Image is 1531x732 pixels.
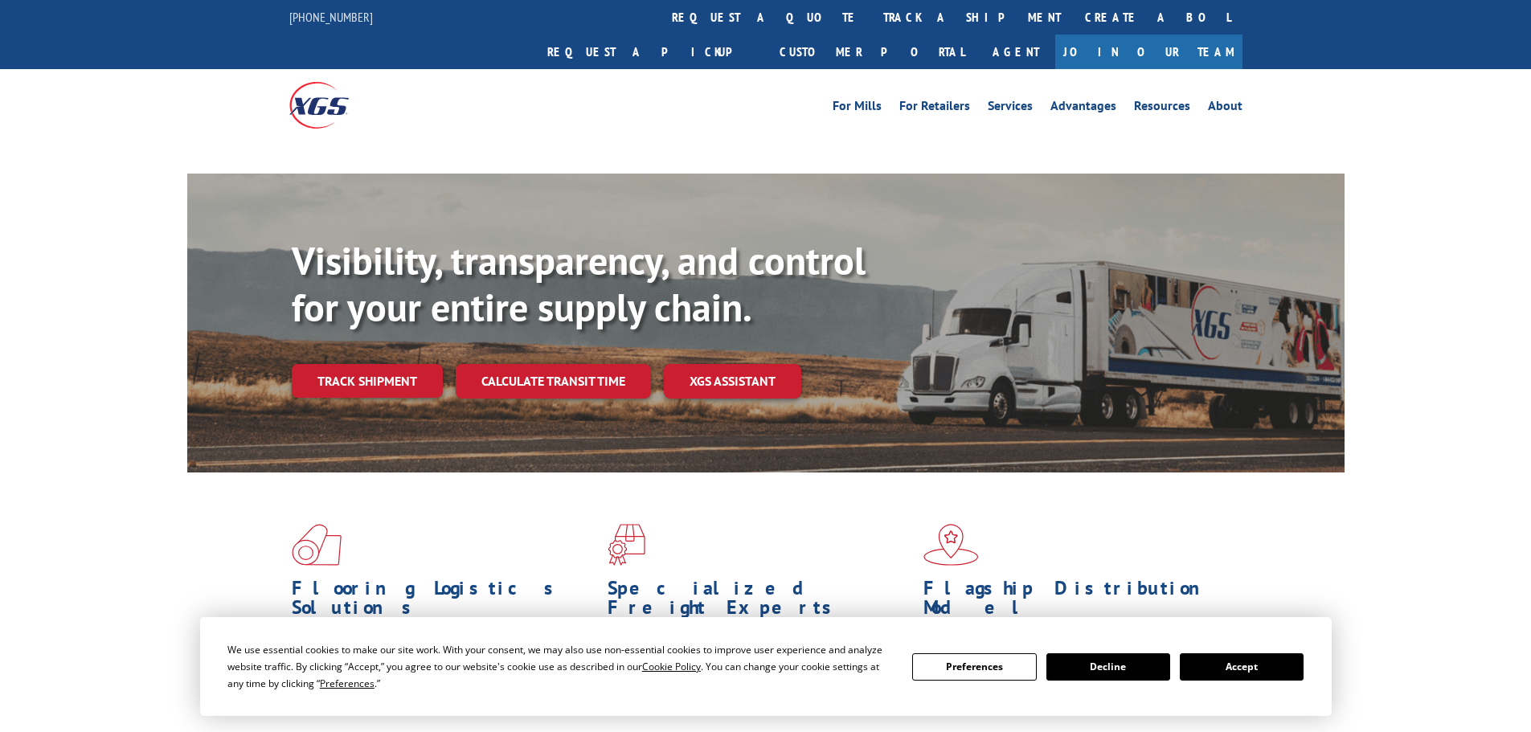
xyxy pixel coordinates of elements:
[1050,100,1116,117] a: Advantages
[768,35,976,69] a: Customer Portal
[1208,100,1242,117] a: About
[833,100,882,117] a: For Mills
[1055,35,1242,69] a: Join Our Team
[664,364,801,399] a: XGS ASSISTANT
[292,235,866,332] b: Visibility, transparency, and control for your entire supply chain.
[456,364,651,399] a: Calculate transit time
[289,9,373,25] a: [PHONE_NUMBER]
[923,524,979,566] img: xgs-icon-flagship-distribution-model-red
[200,617,1332,716] div: Cookie Consent Prompt
[899,100,970,117] a: For Retailers
[535,35,768,69] a: Request a pickup
[976,35,1055,69] a: Agent
[292,364,443,398] a: Track shipment
[292,524,342,566] img: xgs-icon-total-supply-chain-intelligence-red
[608,524,645,566] img: xgs-icon-focused-on-flooring-red
[320,677,375,690] span: Preferences
[923,579,1227,625] h1: Flagship Distribution Model
[912,653,1036,681] button: Preferences
[292,579,596,625] h1: Flooring Logistics Solutions
[1134,100,1190,117] a: Resources
[608,579,911,625] h1: Specialized Freight Experts
[642,660,701,673] span: Cookie Policy
[227,641,893,692] div: We use essential cookies to make our site work. With your consent, we may also use non-essential ...
[1046,653,1170,681] button: Decline
[1180,653,1304,681] button: Accept
[988,100,1033,117] a: Services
